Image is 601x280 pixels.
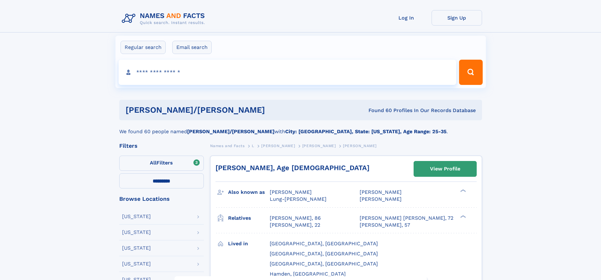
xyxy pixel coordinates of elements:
[126,106,317,114] h1: [PERSON_NAME]/[PERSON_NAME]
[360,196,402,202] span: [PERSON_NAME]
[228,238,270,249] h3: Lived in
[317,107,476,114] div: Found 60 Profiles In Our Records Database
[432,10,482,26] a: Sign Up
[210,142,245,150] a: Names and Facts
[119,143,204,149] div: Filters
[414,161,476,176] a: View Profile
[122,214,151,219] div: [US_STATE]
[150,160,156,166] span: All
[122,261,151,266] div: [US_STATE]
[252,142,254,150] a: L
[270,196,327,202] span: Lung-[PERSON_NAME]
[270,215,321,222] a: [PERSON_NAME], 86
[228,213,270,223] h3: Relatives
[270,271,346,277] span: Hamden, [GEOGRAPHIC_DATA]
[270,251,378,257] span: [GEOGRAPHIC_DATA], [GEOGRAPHIC_DATA]
[122,230,151,235] div: [US_STATE]
[252,144,254,148] span: L
[119,60,457,85] input: search input
[187,128,274,134] b: [PERSON_NAME]/[PERSON_NAME]
[119,120,482,135] div: We found 60 people named with .
[270,241,378,247] span: [GEOGRAPHIC_DATA], [GEOGRAPHIC_DATA]
[302,142,336,150] a: [PERSON_NAME]
[343,144,377,148] span: [PERSON_NAME]
[228,187,270,198] h3: Also known as
[381,10,432,26] a: Log In
[215,164,369,172] a: [PERSON_NAME], Age [DEMOGRAPHIC_DATA]
[270,189,312,195] span: [PERSON_NAME]
[261,144,295,148] span: [PERSON_NAME]
[119,156,204,171] label: Filters
[270,261,378,267] span: [GEOGRAPHIC_DATA], [GEOGRAPHIC_DATA]
[122,246,151,251] div: [US_STATE]
[270,222,320,229] a: [PERSON_NAME], 22
[119,10,210,27] img: Logo Names and Facts
[121,41,166,54] label: Regular search
[285,128,446,134] b: City: [GEOGRAPHIC_DATA], State: [US_STATE], Age Range: 25-35
[261,142,295,150] a: [PERSON_NAME]
[459,60,482,85] button: Search Button
[360,215,453,222] a: [PERSON_NAME] [PERSON_NAME], 72
[360,189,402,195] span: [PERSON_NAME]
[119,196,204,202] div: Browse Locations
[172,41,212,54] label: Email search
[459,189,466,193] div: ❯
[302,144,336,148] span: [PERSON_NAME]
[430,162,460,176] div: View Profile
[360,222,410,229] a: [PERSON_NAME], 57
[459,214,466,218] div: ❯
